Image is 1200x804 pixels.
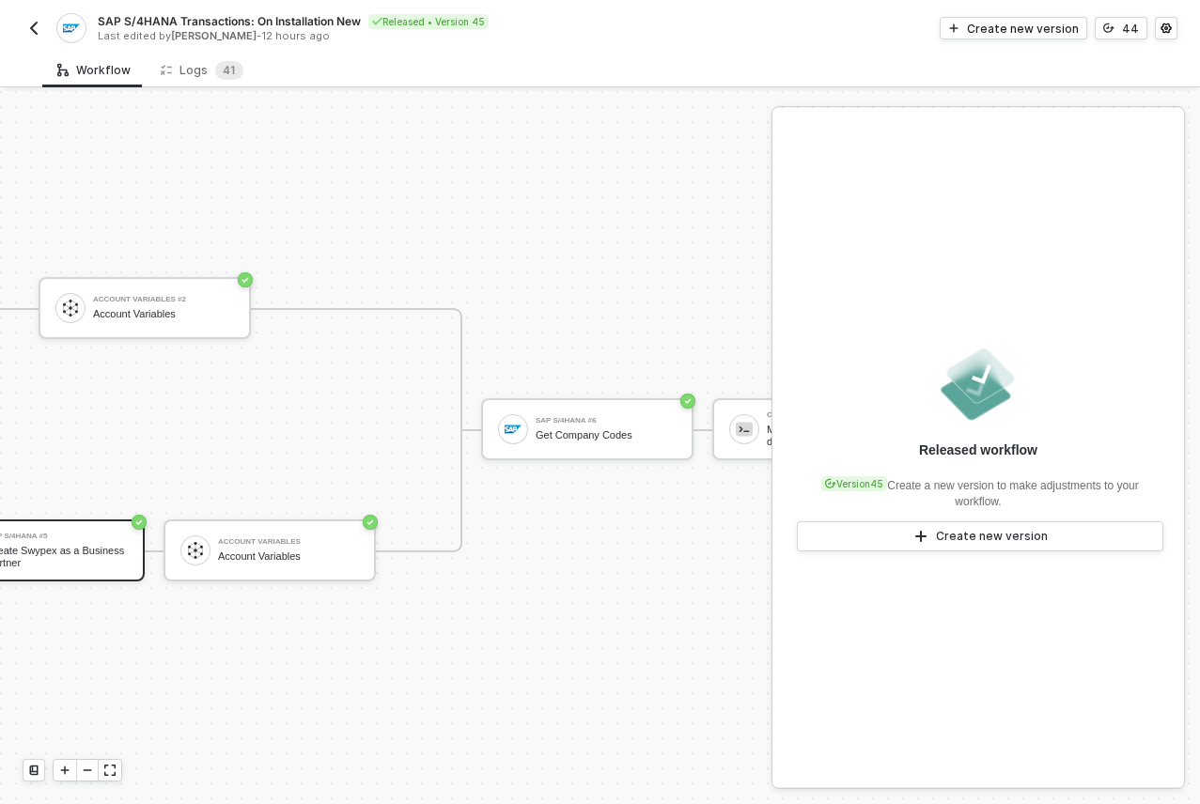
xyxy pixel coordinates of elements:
[26,21,41,36] img: back
[93,308,234,320] div: Account Variables
[767,424,908,447] div: Map Company Codes for dropdown
[680,394,695,409] span: icon-success-page
[218,550,359,563] div: Account Variables
[23,17,45,39] button: back
[795,467,1161,510] div: Create a new version to make adjustments to your workflow.
[1095,17,1147,39] button: 44
[948,23,959,34] span: icon-play
[821,476,887,491] div: Version 45
[82,765,93,776] span: icon-minus
[1103,23,1114,34] span: icon-versioning
[940,17,1087,39] button: Create new version
[238,272,253,287] span: icon-success-page
[825,478,836,489] span: icon-versioning
[505,421,522,438] img: icon
[171,29,257,42] span: [PERSON_NAME]
[187,542,204,559] img: icon
[63,20,79,37] img: integration-icon
[536,417,677,425] div: SAP S/4HANA #6
[368,14,489,29] div: Released • Version 45
[223,63,230,77] span: 4
[536,429,677,441] div: Get Company Codes
[967,21,1079,37] div: Create new version
[937,343,1020,425] img: released.png
[98,29,599,43] div: Last edited by - 12 hours ago
[93,296,234,303] div: Account Variables #2
[57,63,131,78] div: Workflow
[797,521,1163,551] button: Create new version
[1161,23,1172,34] span: icon-settings
[218,538,359,546] div: Account Variables
[936,529,1048,544] div: Create new version
[98,13,361,29] span: SAP S/4HANA Transactions: On Installation New
[919,441,1037,459] div: Released workflow
[161,61,243,80] div: Logs
[1122,21,1139,37] div: 44
[62,300,79,317] img: icon
[230,63,236,77] span: 1
[215,61,243,80] sup: 41
[132,515,147,530] span: icon-success-page
[59,765,70,776] span: icon-play
[363,515,378,530] span: icon-success-page
[913,529,928,544] span: icon-play
[104,765,116,776] span: icon-expand
[767,411,908,419] div: Custom Code
[736,421,753,438] img: icon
